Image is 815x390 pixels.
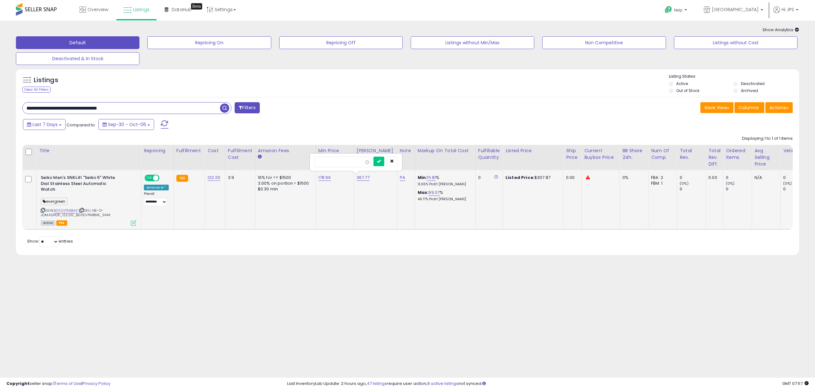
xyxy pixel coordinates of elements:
[712,6,759,13] span: [GEOGRAPHIC_DATA]
[773,6,798,21] a: Hi JPS
[755,147,778,167] div: Avg Selling Price
[680,147,703,161] div: Total Rev.
[34,76,58,85] h5: Listings
[400,174,405,181] a: PA
[39,147,138,154] div: Title
[622,147,646,161] div: BB Share 24h.
[542,36,666,49] button: Non Competitive
[708,147,720,167] div: Total Rev. Diff.
[664,6,672,14] i: Get Help
[742,136,793,142] div: Displaying 1 to 1 of 1 items
[208,147,223,154] div: Cost
[144,192,169,206] div: Preset:
[258,147,313,154] div: Amazon Fees
[726,147,749,161] div: Ordered Items
[133,6,150,13] span: Listings
[41,198,67,205] span: evergreen
[660,1,693,21] a: Help
[176,175,188,182] small: FBA
[674,36,797,49] button: Listings without Cost
[783,186,809,192] div: 0
[258,154,262,160] small: Amazon Fees.
[357,147,394,154] div: [PERSON_NAME]
[258,181,311,186] div: 3.00% on portion > $1500
[144,185,169,190] div: Amazon AI *
[651,175,672,181] div: FBA: 2
[783,181,792,186] small: (0%)
[584,147,617,161] div: Current Buybox Price
[67,122,96,128] span: Compared to:
[782,6,794,13] span: Hi JPS
[566,175,577,181] div: 0.00
[755,175,776,181] div: N/A
[145,175,153,181] span: ON
[783,147,806,154] div: Velocity
[478,147,500,161] div: Fulfillable Quantity
[700,102,733,113] button: Save View
[418,197,471,202] p: 49.77% Profit [PERSON_NAME]
[506,175,558,181] div: $307.87
[23,119,66,130] button: Last 7 Days
[429,189,440,196] a: 99.07
[651,147,674,161] div: Num of Comp.
[418,174,427,181] b: Min:
[88,6,108,13] span: Overview
[228,147,252,161] div: Fulfillment Cost
[258,175,311,181] div: 16% for <= $1500
[680,181,689,186] small: (0%)
[566,147,579,161] div: Ship Price
[680,175,705,181] div: 0
[258,186,311,192] div: $0.30 min
[708,175,718,181] div: 0.00
[765,102,793,113] button: Actions
[176,147,202,154] div: Fulfillment
[726,175,752,181] div: 0
[651,181,672,186] div: FBM: 1
[762,27,799,33] span: Show Analytics
[418,182,471,187] p: 13.65% Profit [PERSON_NAME]
[208,174,220,181] a: 122.00
[506,147,561,154] div: Listed Price
[669,74,799,80] p: Listing States:
[674,7,683,13] span: Help
[318,147,351,154] div: Min Price
[741,81,765,86] label: Deactivated
[726,186,752,192] div: 0
[676,81,688,86] label: Active
[726,181,735,186] small: (0%)
[622,175,643,181] div: 0%
[41,220,55,226] span: All listings currently available for purchase on Amazon
[318,174,331,181] a: 178.96
[228,175,250,181] div: 3.9
[418,175,471,187] div: %
[411,36,534,49] button: Listings without Min/Max
[739,104,759,111] span: Columns
[108,121,146,128] span: Sep-30 - Oct-06
[41,175,118,194] b: Seiko Men's SNKL41 "Seiko 5" White Dial Stainless Steel Automatic Watch
[478,175,498,181] div: 0
[41,208,110,217] span: | SKU: NE-O-JOMASHOP_122.00_B00EVPMBMK_3444
[27,238,73,244] span: Show: entries
[357,174,370,181] a: 367.77
[98,119,154,130] button: Sep-30 - Oct-06
[427,174,436,181] a: 15.81
[16,36,139,49] button: Default
[159,175,169,181] span: OFF
[191,3,202,10] div: Tooltip anchor
[32,121,58,128] span: Last 7 Days
[741,88,758,93] label: Archived
[22,87,51,93] div: Clear All Filters
[172,6,192,13] span: DataHub
[676,88,699,93] label: Out of Stock
[16,52,139,65] button: Deactivated & In Stock
[783,175,809,181] div: 0
[400,147,412,154] div: Note
[734,102,764,113] button: Columns
[144,147,171,154] div: Repricing
[418,190,471,202] div: %
[54,208,78,213] a: B00EVPMBMK
[56,220,67,226] span: FBA
[506,174,535,181] b: Listed Price:
[41,175,136,225] div: ASIN:
[235,102,259,113] button: Filters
